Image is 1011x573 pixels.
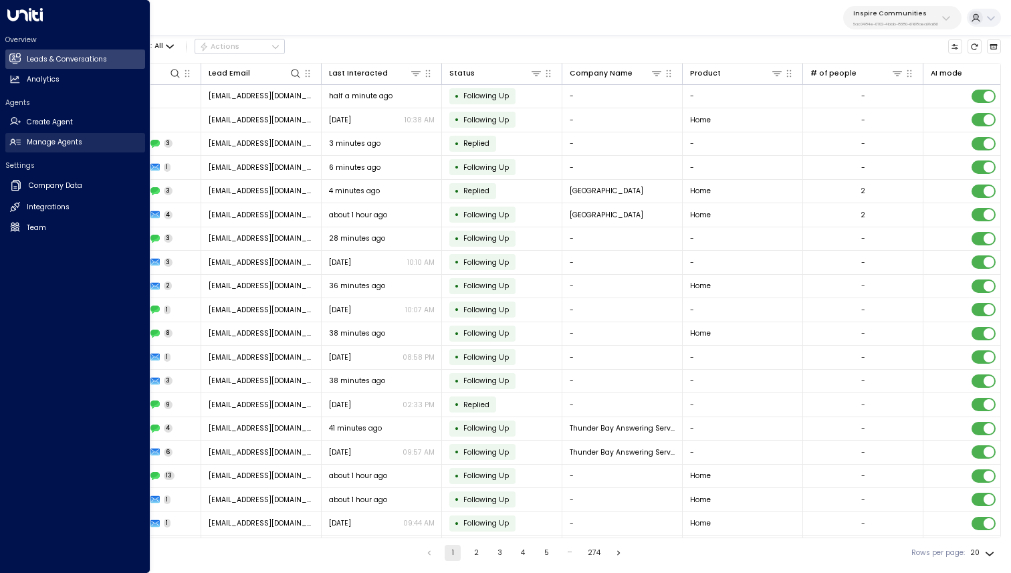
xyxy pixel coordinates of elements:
[329,115,351,125] span: Yesterday
[562,393,683,417] td: -
[164,139,173,148] span: 3
[570,447,675,457] span: Thunder Bay Answering Service Inc
[455,443,459,461] div: •
[329,67,423,80] div: Last Interacted
[570,423,675,433] span: Thunder Bay Answering Service Inc
[209,186,314,196] span: calishadavis9@gmail.com
[329,328,385,338] span: 38 minutes ago
[405,305,435,315] p: 10:07 AM
[987,39,1002,54] button: Archived Leads
[329,495,387,505] span: about 1 hour ago
[861,257,865,267] div: -
[683,417,803,441] td: -
[29,181,82,191] h2: Company Data
[27,74,60,85] h2: Analytics
[463,495,509,505] span: Following Up
[164,306,171,314] span: 1
[209,518,314,528] span: bee5135@yahoo.com
[562,465,683,488] td: -
[861,115,865,125] div: -
[164,163,171,172] span: 1
[209,281,314,291] span: sir9fingers1@gmail.com
[690,115,711,125] span: Home
[861,328,865,338] div: -
[690,328,711,338] span: Home
[5,49,145,69] a: Leads & Conversations
[209,210,314,220] span: calishadavis9@gmail.com
[455,135,459,152] div: •
[329,186,380,196] span: 4 minutes ago
[562,108,683,132] td: -
[861,471,865,481] div: -
[562,275,683,298] td: -
[329,447,351,457] span: Yesterday
[861,162,865,173] div: -
[164,495,171,504] span: 1
[209,495,314,505] span: bee5135@yahoo.com
[195,39,285,55] div: Button group with a nested menu
[570,68,633,80] div: Company Name
[562,545,578,561] div: …
[562,488,683,511] td: -
[463,233,509,243] span: Following Up
[810,67,904,80] div: # of people
[329,91,392,101] span: half a minute ago
[209,138,314,148] span: bargerdad@yahoo.com
[209,328,314,338] span: tiffanyyforeex97@gmail.com
[515,545,531,561] button: Go to page 4
[329,233,385,243] span: 28 minutes ago
[329,210,387,220] span: about 1 hour ago
[329,518,351,528] span: Oct 09, 2025
[463,186,489,196] span: Replied
[463,305,509,315] span: Following Up
[329,281,385,291] span: 36 minutes ago
[164,353,171,362] span: 1
[164,519,171,528] span: 1
[209,91,314,101] span: fatimaaladeli@gmail.com
[154,42,163,50] span: All
[562,251,683,274] td: -
[403,352,435,362] p: 08:58 PM
[861,186,865,196] div: 2
[27,137,82,148] h2: Manage Agents
[329,305,351,315] span: Yesterday
[403,518,435,528] p: 09:44 AM
[463,162,509,173] span: Following Up
[690,471,711,481] span: Home
[455,88,459,105] div: •
[329,471,387,481] span: about 1 hour ago
[455,301,459,318] div: •
[463,447,509,457] span: Following Up
[463,281,509,291] span: Following Up
[209,447,314,457] span: tbas@answertbay.com
[463,257,509,267] span: Following Up
[463,91,509,101] span: Following Up
[209,352,314,362] span: tiffanyyforeex97@gmail.com
[455,491,459,508] div: •
[463,518,509,528] span: Following Up
[861,138,865,148] div: -
[861,281,865,291] div: -
[970,545,997,561] div: 20
[5,35,145,45] h2: Overview
[562,298,683,322] td: -
[5,112,145,132] a: Create Agent
[463,328,509,338] span: Following Up
[164,234,173,243] span: 3
[195,39,285,55] button: Actions
[570,186,643,196] span: Cascades Village
[329,376,385,386] span: 38 minutes ago
[449,68,475,80] div: Status
[164,471,175,480] span: 13
[27,54,107,65] h2: Leads & Conversations
[463,423,509,433] span: Following Up
[562,322,683,346] td: -
[455,348,459,366] div: •
[683,251,803,274] td: -
[329,352,351,362] span: Oct 11, 2025
[861,376,865,386] div: -
[209,400,314,410] span: quintanilladoris20@gmail.com
[209,67,302,80] div: Lead Email
[455,396,459,413] div: •
[164,329,173,338] span: 8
